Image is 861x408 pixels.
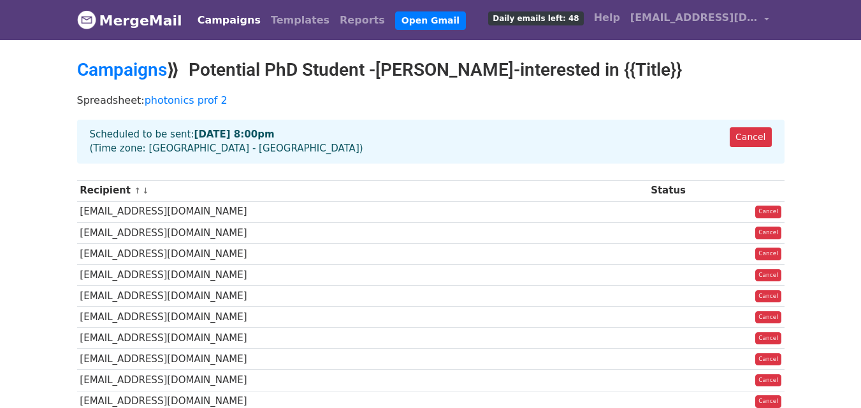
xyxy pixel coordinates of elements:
td: [EMAIL_ADDRESS][DOMAIN_NAME] [77,286,648,307]
a: Campaigns [192,8,266,33]
a: Cancel [755,227,781,239]
h2: ⟫ Potential PhD Student -[PERSON_NAME]-interested in {{Title}} [77,59,785,81]
td: [EMAIL_ADDRESS][DOMAIN_NAME] [77,328,648,349]
a: Campaigns [77,59,167,80]
a: Cancel [755,374,781,387]
a: Open Gmail [395,11,466,30]
a: Cancel [730,127,771,147]
span: Daily emails left: 48 [488,11,583,25]
a: Templates [266,8,335,33]
a: Cancel [755,290,781,303]
a: Cancel [755,395,781,408]
a: Cancel [755,248,781,260]
a: Cancel [755,332,781,345]
a: photonics prof 2 [145,94,228,106]
td: [EMAIL_ADDRESS][DOMAIN_NAME] [77,222,648,243]
td: [EMAIL_ADDRESS][DOMAIN_NAME] [77,201,648,222]
th: Recipient [77,180,648,201]
a: Reports [335,8,390,33]
a: Cancel [755,353,781,366]
a: Daily emails left: 48 [483,5,588,31]
a: Cancel [755,311,781,324]
th: Status [648,180,718,201]
td: [EMAIL_ADDRESS][DOMAIN_NAME] [77,264,648,285]
a: Cancel [755,269,781,282]
a: [EMAIL_ADDRESS][DOMAIN_NAME] [625,5,774,35]
a: Cancel [755,206,781,218]
td: [EMAIL_ADDRESS][DOMAIN_NAME] [77,370,648,391]
a: ↓ [142,186,149,195]
td: [EMAIL_ADDRESS][DOMAIN_NAME] [77,307,648,328]
a: Help [589,5,625,31]
strong: [DATE] 8:00pm [194,129,275,140]
div: Scheduled to be sent: (Time zone: [GEOGRAPHIC_DATA] - [GEOGRAPHIC_DATA]) [77,120,785,164]
p: Spreadsheet: [77,94,785,107]
img: MergeMail logo [77,10,96,29]
td: [EMAIL_ADDRESS][DOMAIN_NAME] [77,349,648,370]
span: [EMAIL_ADDRESS][DOMAIN_NAME] [630,10,758,25]
td: [EMAIL_ADDRESS][DOMAIN_NAME] [77,243,648,264]
a: MergeMail [77,7,182,34]
a: ↑ [134,186,141,195]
